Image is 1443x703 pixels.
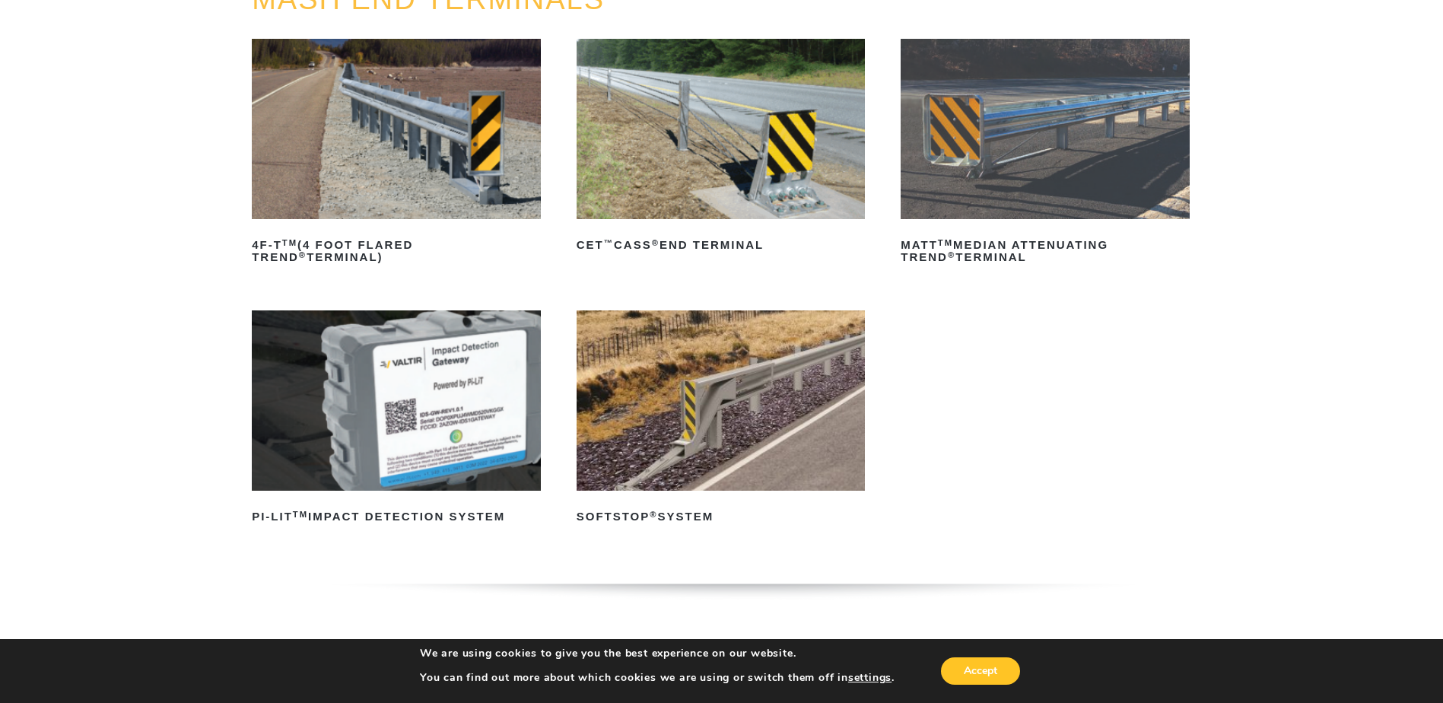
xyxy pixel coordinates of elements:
sup: ™ [604,238,614,247]
h2: CET CASS End Terminal [577,233,866,257]
sup: ® [652,238,660,247]
img: SoftStop System End Terminal [577,310,866,491]
sup: ® [650,510,657,519]
sup: TM [293,510,308,519]
button: settings [848,671,892,685]
p: You can find out more about which cookies we are using or switch them off in . [420,671,895,685]
sup: ® [299,250,307,259]
a: MATTTMMedian Attenuating TREND®Terminal [901,39,1190,269]
h2: PI-LIT Impact Detection System [252,504,541,529]
a: 4F-TTM(4 Foot Flared TREND®Terminal) [252,39,541,269]
sup: TM [938,238,953,247]
h2: MATT Median Attenuating TREND Terminal [901,233,1190,269]
p: We are using cookies to give you the best experience on our website. [420,647,895,660]
button: Accept [941,657,1020,685]
a: SoftStop®System [577,310,866,529]
sup: TM [282,238,297,247]
h2: SoftStop System [577,504,866,529]
a: PI-LITTMImpact Detection System [252,310,541,529]
a: CET™CASS®End Terminal [577,39,866,257]
h2: 4F-T (4 Foot Flared TREND Terminal) [252,233,541,269]
sup: ® [948,250,955,259]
